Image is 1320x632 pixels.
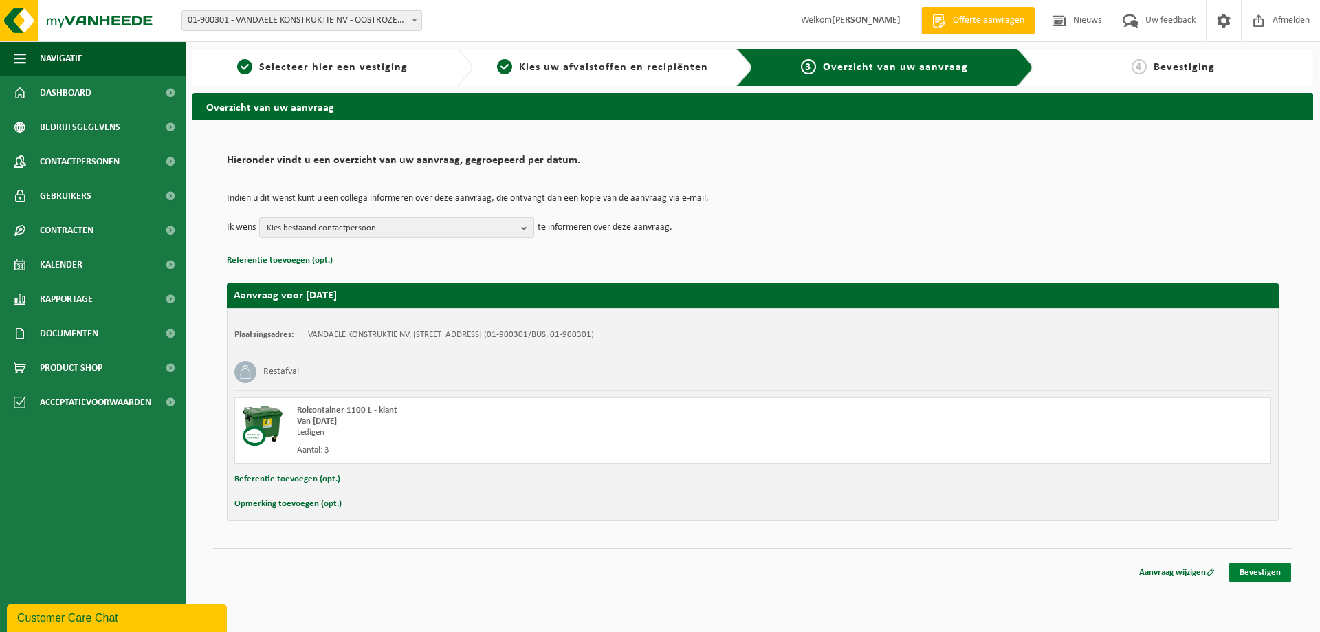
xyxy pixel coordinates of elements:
button: Kies bestaand contactpersoon [259,217,534,238]
button: Opmerking toevoegen (opt.) [234,495,342,513]
span: Bevestiging [1154,62,1215,73]
a: 1Selecteer hier een vestiging [199,59,445,76]
a: Bevestigen [1229,563,1291,582]
span: Selecteer hier een vestiging [259,62,408,73]
div: Aantal: 3 [297,445,808,456]
h2: Overzicht van uw aanvraag [192,93,1313,120]
span: 3 [801,59,816,74]
span: 01-900301 - VANDAELE KONSTRUKTIE NV - OOSTROZEBEKE [181,10,422,31]
span: Documenten [40,316,98,351]
p: te informeren over deze aanvraag. [538,217,672,238]
div: Ledigen [297,427,808,438]
span: Contracten [40,213,93,248]
span: Navigatie [40,41,82,76]
h2: Hieronder vindt u een overzicht van uw aanvraag, gegroepeerd per datum. [227,155,1279,173]
span: Kies uw afvalstoffen en recipiënten [519,62,708,73]
p: Ik wens [227,217,256,238]
a: 2Kies uw afvalstoffen en recipiënten [480,59,726,76]
span: Kalender [40,248,82,282]
a: Aanvraag wijzigen [1129,563,1225,582]
span: Gebruikers [40,179,91,213]
td: VANDAELE KONSTRUKTIE NV, [STREET_ADDRESS] (01-900301/BUS, 01-900301) [308,329,594,340]
span: 1 [237,59,252,74]
strong: Plaatsingsadres: [234,330,294,339]
strong: [PERSON_NAME] [832,15,901,25]
span: Acceptatievoorwaarden [40,385,151,419]
a: Offerte aanvragen [921,7,1035,34]
p: Indien u dit wenst kunt u een collega informeren over deze aanvraag, die ontvangt dan een kopie v... [227,194,1279,204]
span: Bedrijfsgegevens [40,110,120,144]
span: 4 [1132,59,1147,74]
img: WB-1100-CU.png [242,405,283,446]
strong: Van [DATE] [297,417,337,426]
span: 01-900301 - VANDAELE KONSTRUKTIE NV - OOSTROZEBEKE [182,11,421,30]
button: Referentie toevoegen (opt.) [234,470,340,488]
iframe: chat widget [7,602,230,632]
span: 2 [497,59,512,74]
h3: Restafval [263,361,299,383]
strong: Aanvraag voor [DATE] [234,290,337,301]
span: Overzicht van uw aanvraag [823,62,968,73]
button: Referentie toevoegen (opt.) [227,252,333,270]
span: Kies bestaand contactpersoon [267,218,516,239]
span: Rapportage [40,282,93,316]
span: Dashboard [40,76,91,110]
span: Contactpersonen [40,144,120,179]
span: Rolcontainer 1100 L - klant [297,406,397,415]
span: Offerte aanvragen [949,14,1028,28]
span: Product Shop [40,351,102,385]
